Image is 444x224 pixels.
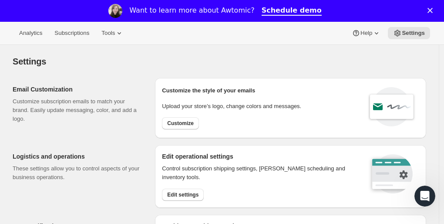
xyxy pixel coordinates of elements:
[162,164,357,182] p: Control subscription shipping settings, [PERSON_NAME] scheduling and inventory tools.
[162,117,199,129] button: Customize
[108,4,122,18] img: Profile image for Emily
[162,86,255,95] p: Customize the style of your emails
[54,30,89,37] span: Subscriptions
[96,27,129,39] button: Tools
[49,27,94,39] button: Subscriptions
[13,164,141,182] p: These settings allow you to control aspects of your business operations.
[162,189,204,201] button: Edit settings
[14,27,47,39] button: Analytics
[13,152,141,161] h2: Logistics and operations
[388,27,430,39] button: Settings
[346,27,386,39] button: Help
[167,120,194,127] span: Customize
[13,97,141,123] p: Customize subscription emails to match your brand. Easily update messaging, color, and add a logo.
[427,8,436,13] div: Close
[414,186,435,207] iframe: Intercom live chat
[167,191,198,198] span: Edit settings
[129,6,254,15] div: Want to learn more about Awtomic?
[262,6,322,16] a: Schedule demo
[13,57,46,66] span: Settings
[101,30,115,37] span: Tools
[13,85,141,94] h2: Email Customization
[162,102,301,111] p: Upload your store’s logo, change colors and messages.
[360,30,372,37] span: Help
[162,152,357,161] h2: Edit operational settings
[19,30,42,37] span: Analytics
[402,30,425,37] span: Settings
